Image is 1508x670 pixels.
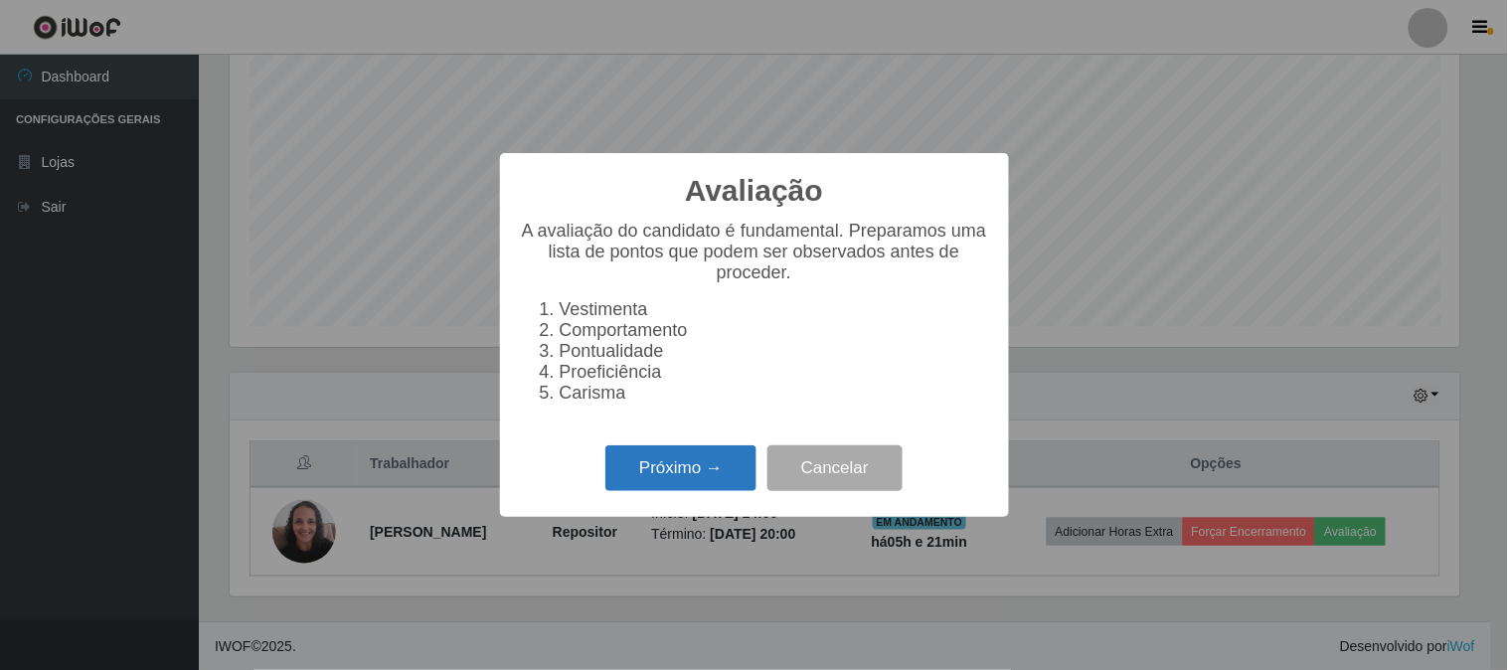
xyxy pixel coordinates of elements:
h2: Avaliação [685,173,823,209]
li: Pontualidade [560,341,989,362]
li: Proeficiência [560,362,989,383]
li: Carisma [560,383,989,404]
li: Comportamento [560,320,989,341]
button: Próximo → [605,445,756,492]
p: A avaliação do candidato é fundamental. Preparamos uma lista de pontos que podem ser observados a... [520,221,989,283]
li: Vestimenta [560,299,989,320]
button: Cancelar [767,445,903,492]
